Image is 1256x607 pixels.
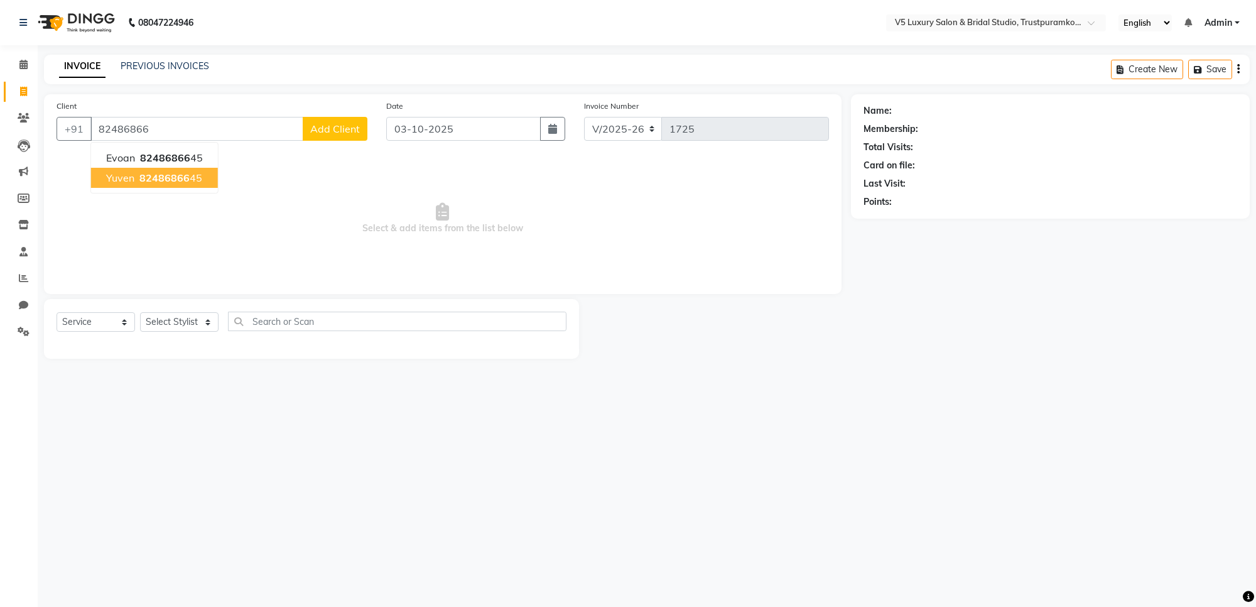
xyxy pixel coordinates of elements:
span: Select & add items from the list below [57,156,829,282]
ngb-highlight: 45 [137,172,202,184]
a: INVOICE [59,55,106,78]
label: Date [386,101,403,112]
span: evoan [106,151,135,164]
span: 82486866 [139,172,190,184]
button: Add Client [303,117,367,141]
button: Create New [1111,60,1183,79]
div: Total Visits: [863,141,913,154]
a: PREVIOUS INVOICES [121,60,209,72]
button: Save [1188,60,1232,79]
div: Points: [863,195,892,209]
input: Search by Name/Mobile/Email/Code [90,117,303,141]
button: +91 [57,117,92,141]
span: Add Client [310,123,360,135]
div: Last Visit: [863,177,906,190]
label: Invoice Number [584,101,639,112]
label: Client [57,101,77,112]
div: Name: [863,104,892,118]
img: logo [32,5,118,40]
div: Membership: [863,123,918,136]
span: 82486866 [140,151,190,164]
input: Search or Scan [228,312,566,331]
b: 08047224946 [138,5,193,40]
span: yuven [106,172,134,184]
div: Card on file: [863,159,915,172]
ngb-highlight: 45 [138,151,203,164]
span: Admin [1205,16,1232,30]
